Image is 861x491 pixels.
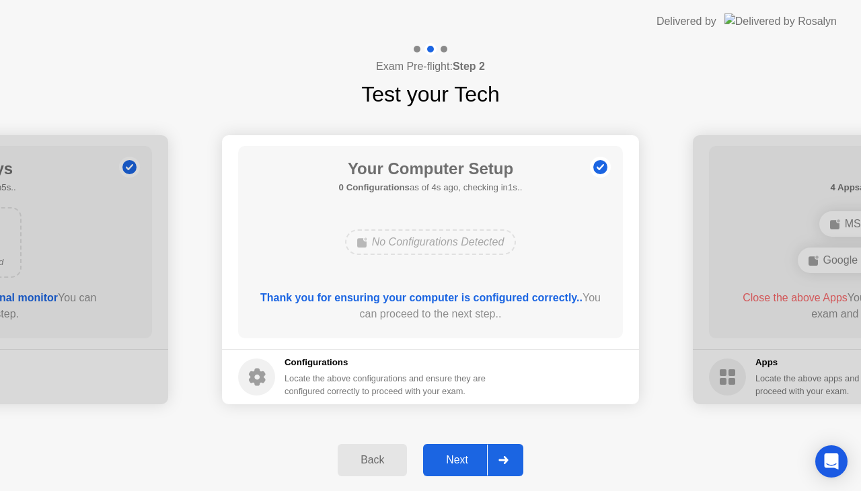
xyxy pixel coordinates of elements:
b: Step 2 [453,61,485,72]
img: Delivered by Rosalyn [724,13,837,29]
div: Open Intercom Messenger [815,445,848,478]
h5: as of 4s ago, checking in1s.. [339,181,523,194]
h1: Your Computer Setup [339,157,523,181]
div: Next [427,454,487,466]
h4: Exam Pre-flight: [376,59,485,75]
div: Locate the above configurations and ensure they are configured correctly to proceed with your exam. [285,372,488,398]
button: Next [423,444,523,476]
h5: Configurations [285,356,488,369]
div: Delivered by [657,13,716,30]
b: Thank you for ensuring your computer is configured correctly.. [260,292,583,303]
h1: Test your Tech [361,78,500,110]
b: 0 Configurations [339,182,410,192]
div: No Configurations Detected [345,229,517,255]
div: You can proceed to the next step.. [258,290,604,322]
div: Back [342,454,403,466]
button: Back [338,444,407,476]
